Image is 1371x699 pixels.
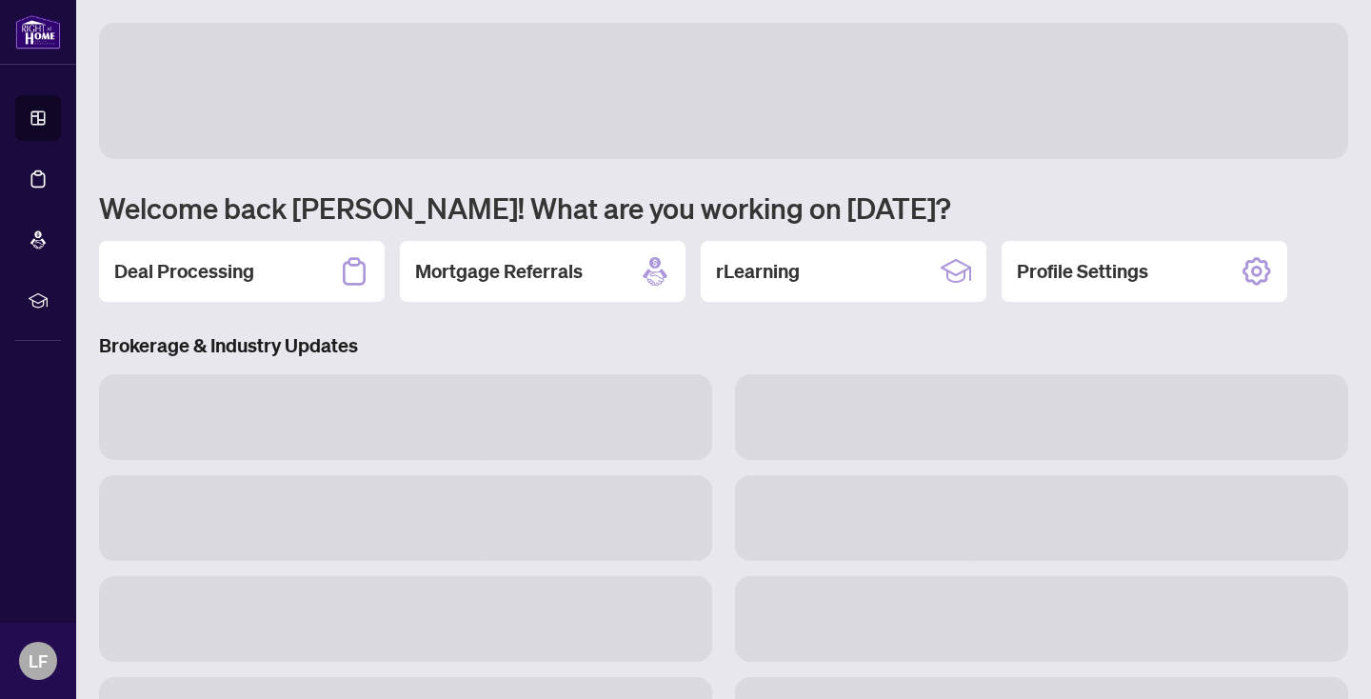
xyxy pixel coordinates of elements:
h2: Profile Settings [1017,258,1148,285]
h1: Welcome back [PERSON_NAME]! What are you working on [DATE]? [99,190,1348,226]
h3: Brokerage & Industry Updates [99,332,1348,359]
h2: Mortgage Referrals [415,258,583,285]
h2: rLearning [716,258,800,285]
h2: Deal Processing [114,258,254,285]
img: logo [15,14,61,50]
span: LF [29,648,48,674]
